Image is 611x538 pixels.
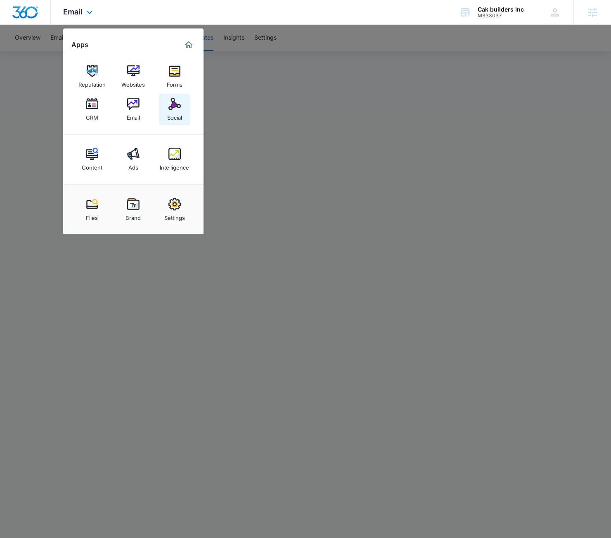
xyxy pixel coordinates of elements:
[478,13,524,19] div: account id
[121,77,145,88] div: Websites
[76,144,108,175] a: Content
[118,194,149,225] a: Brand
[159,94,190,125] a: Social
[82,160,102,171] div: Content
[76,61,108,92] a: Reputation
[63,7,83,16] span: Email
[86,210,98,221] div: Files
[127,110,140,121] div: Email
[167,110,182,121] div: Social
[159,61,190,92] a: Forms
[128,160,138,171] div: Ads
[160,160,189,171] div: Intelligence
[118,61,149,92] a: Websites
[164,210,185,221] div: Settings
[478,6,524,13] div: account name
[71,41,88,49] h2: Apps
[159,144,190,175] a: Intelligence
[118,144,149,175] a: Ads
[167,77,182,88] div: Forms
[76,94,108,125] a: CRM
[126,210,141,221] div: Brand
[76,194,108,225] a: Files
[182,38,195,52] a: Marketing 360® Dashboard
[86,110,98,121] div: CRM
[78,77,106,88] div: Reputation
[159,194,190,225] a: Settings
[118,94,149,125] a: Email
